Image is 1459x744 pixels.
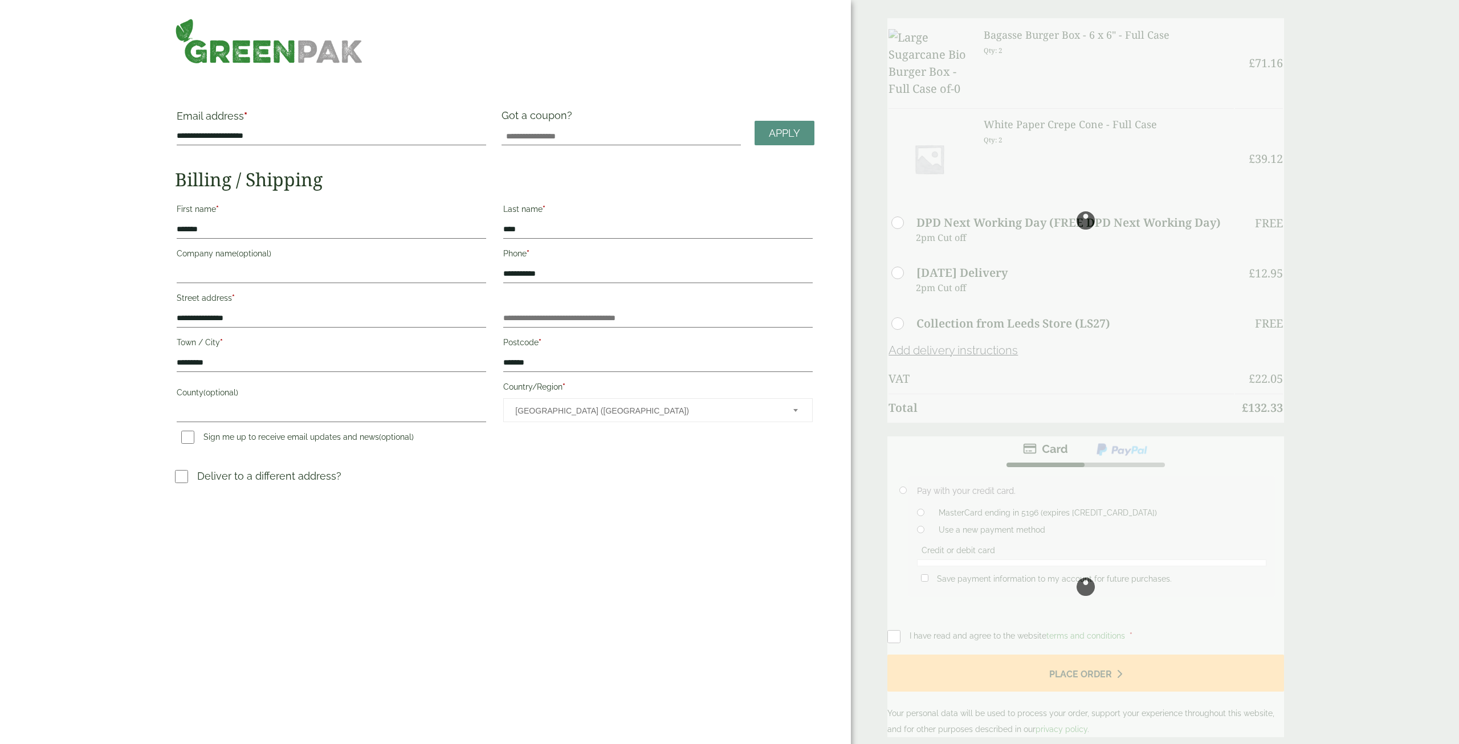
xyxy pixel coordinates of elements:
[503,201,813,220] label: Last name
[503,398,813,422] span: Country/Region
[563,382,565,391] abbr: required
[175,18,362,64] img: GreenPak Supplies
[175,169,814,190] h2: Billing / Shipping
[216,205,219,214] abbr: required
[177,432,418,445] label: Sign me up to receive email updates and news
[232,293,235,302] abbr: required
[177,334,486,354] label: Town / City
[203,388,238,397] span: (optional)
[220,338,223,347] abbr: required
[503,379,813,398] label: Country/Region
[181,431,194,444] input: Sign me up to receive email updates and news(optional)
[177,385,486,404] label: County
[177,290,486,309] label: Street address
[515,399,778,423] span: United Kingdom (UK)
[527,249,529,258] abbr: required
[177,246,486,265] label: Company name
[379,432,414,442] span: (optional)
[755,121,814,145] a: Apply
[539,338,541,347] abbr: required
[244,110,247,122] abbr: required
[197,468,341,484] p: Deliver to a different address?
[502,109,577,127] label: Got a coupon?
[769,127,800,140] span: Apply
[503,334,813,354] label: Postcode
[177,201,486,220] label: First name
[177,111,486,127] label: Email address
[237,249,271,258] span: (optional)
[543,205,545,214] abbr: required
[503,246,813,265] label: Phone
